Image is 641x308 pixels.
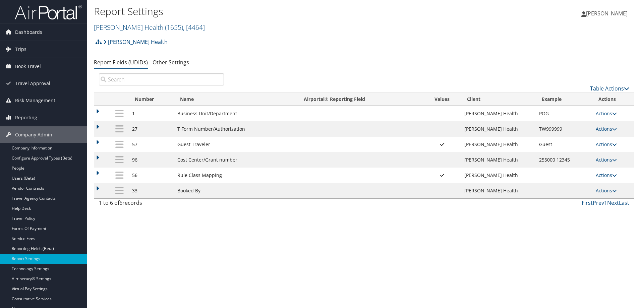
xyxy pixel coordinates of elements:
td: 255000 12345 [536,152,592,168]
td: 96 [129,152,174,168]
a: Actions [596,187,617,194]
span: , [ 4464 ] [183,23,205,32]
span: Travel Approval [15,75,50,92]
td: 57 [129,137,174,152]
td: Rule Class Mapping [174,168,297,183]
td: Booked By [174,183,297,198]
a: Actions [596,141,617,147]
span: Book Travel [15,58,41,75]
th: : activate to sort column descending [111,93,129,106]
img: airportal-logo.png [15,4,82,20]
th: Actions [592,93,634,106]
a: Report Fields (UDIDs) [94,59,148,66]
input: Search [99,73,224,85]
span: Dashboards [15,24,42,41]
td: POG [536,106,592,121]
td: [PERSON_NAME] Health [461,168,536,183]
a: Actions [596,110,617,117]
span: Trips [15,41,26,58]
a: Other Settings [153,59,189,66]
span: Risk Management [15,92,55,109]
td: 33 [129,183,174,198]
td: 27 [129,121,174,137]
td: 1 [129,106,174,121]
span: 6 [119,199,122,206]
td: Guest Traveler [174,137,297,152]
td: [PERSON_NAME] Health [461,106,536,121]
a: 1 [604,199,607,206]
td: TW999999 [536,121,592,137]
a: Actions [596,126,617,132]
a: First [582,199,593,206]
a: Table Actions [590,85,629,92]
h1: Report Settings [94,4,454,18]
td: [PERSON_NAME] Health [461,121,536,137]
span: Reporting [15,109,37,126]
th: Values [423,93,461,106]
span: ( 1655 ) [165,23,183,32]
th: Example [536,93,592,106]
span: Company Admin [15,126,52,143]
td: [PERSON_NAME] Health [461,183,536,198]
th: Number [129,93,174,106]
a: [PERSON_NAME] Health [94,23,205,32]
span: [PERSON_NAME] [586,10,628,17]
a: Actions [596,157,617,163]
div: 1 to 6 of records [99,199,224,210]
a: [PERSON_NAME] Health [103,35,168,49]
td: 56 [129,168,174,183]
td: Business Unit/Department [174,106,297,121]
a: Prev [593,199,604,206]
td: [PERSON_NAME] Health [461,137,536,152]
td: T Form Number/Authorization [174,121,297,137]
th: Client [461,93,536,106]
a: [PERSON_NAME] [581,3,634,23]
td: Guest [536,137,592,152]
a: Next [607,199,619,206]
th: Name [174,93,297,106]
a: Actions [596,172,617,178]
td: Cost Center/Grant number [174,152,297,168]
td: [PERSON_NAME] Health [461,152,536,168]
th: Airportal&reg; Reporting Field [298,93,423,106]
a: Last [619,199,629,206]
